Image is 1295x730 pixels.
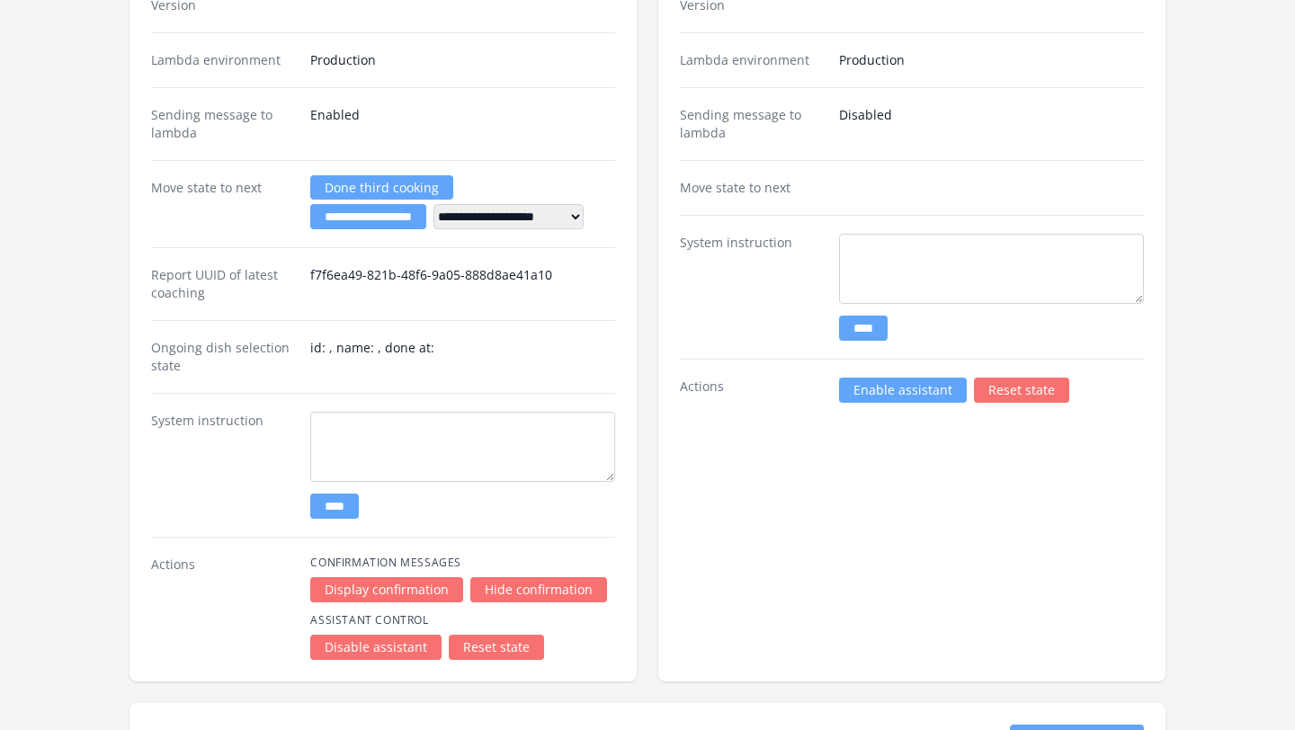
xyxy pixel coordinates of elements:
[680,179,825,197] dt: Move state to next
[151,266,296,302] dt: Report UUID of latest coaching
[839,106,1144,142] dd: Disabled
[680,106,825,142] dt: Sending message to lambda
[680,51,825,69] dt: Lambda environment
[310,106,615,142] dd: Enabled
[310,577,463,602] a: Display confirmation
[680,234,825,341] dt: System instruction
[151,339,296,375] dt: Ongoing dish selection state
[449,635,544,660] a: Reset state
[151,106,296,142] dt: Sending message to lambda
[151,179,296,229] dt: Move state to next
[680,378,825,403] dt: Actions
[310,175,453,200] a: Done third cooking
[310,556,615,570] h4: Confirmation Messages
[839,378,967,403] a: Enable assistant
[310,51,615,69] dd: Production
[151,51,296,69] dt: Lambda environment
[310,635,442,660] a: Disable assistant
[470,577,607,602] a: Hide confirmation
[310,266,615,302] dd: f7f6ea49-821b-48f6-9a05-888d8ae41a10
[310,613,615,628] h4: Assistant Control
[310,339,615,375] dd: id: , name: , done at:
[839,51,1144,69] dd: Production
[151,556,296,660] dt: Actions
[151,412,296,519] dt: System instruction
[974,378,1069,403] a: Reset state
